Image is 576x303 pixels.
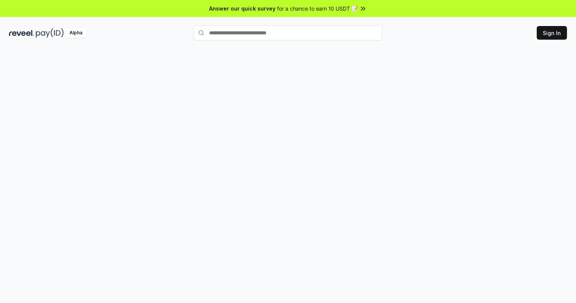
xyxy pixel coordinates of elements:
span: Answer our quick survey [209,5,276,12]
span: for a chance to earn 10 USDT 📝 [277,5,358,12]
button: Sign In [537,26,567,40]
div: Alpha [65,28,86,38]
img: pay_id [36,28,64,38]
img: reveel_dark [9,28,34,38]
